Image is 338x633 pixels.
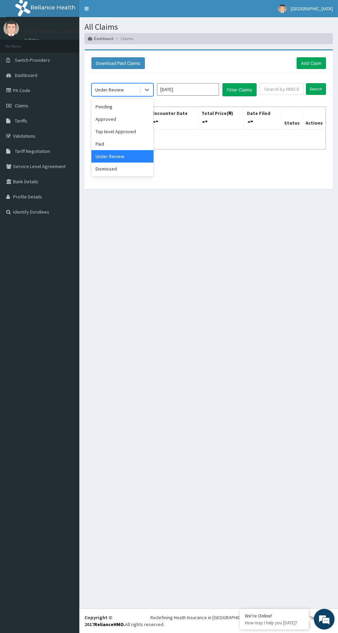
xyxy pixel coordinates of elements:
[15,148,50,154] span: Tariff Negotiation
[91,150,153,163] div: Under Review
[222,83,257,96] button: Filter Claims
[245,613,304,619] div: We're Online!
[91,100,153,113] div: Pending
[244,107,281,129] th: Date Filed
[91,163,153,175] div: Dismissed
[40,87,95,157] span: We're online!
[24,38,41,42] a: Online
[297,57,326,69] a: Add Claim
[291,6,333,12] span: [GEOGRAPHIC_DATA]
[3,21,19,36] img: User Image
[91,57,145,69] button: Download Paid Claims
[94,621,124,627] a: RelianceHMO
[149,107,198,129] th: Encounter Date
[302,107,326,129] th: Actions
[113,3,130,20] div: Minimize live chat window
[150,614,333,621] div: Redefining Heath Insurance in [GEOGRAPHIC_DATA] using Telemedicine and Data Science!
[15,118,27,124] span: Tariffs
[15,103,28,109] span: Claims
[24,28,81,34] p: [GEOGRAPHIC_DATA]
[260,83,304,95] input: Search by HMO ID
[88,36,113,41] a: Dashboard
[79,608,338,633] footer: All rights reserved.
[3,188,131,213] textarea: Type your message and hit 'Enter'
[91,125,153,138] div: Top level Approved
[198,107,244,129] th: Total Price(₦)
[36,39,116,48] div: Chat with us now
[13,35,28,52] img: d_794563401_company_1708531726252_794563401
[84,614,125,627] strong: Copyright © 2017 .
[245,620,304,626] p: How may I help you today?
[306,83,326,95] input: Search
[84,22,333,31] h1: All Claims
[91,113,153,125] div: Approved
[91,138,153,150] div: Paid
[278,4,287,13] img: User Image
[114,36,133,41] li: Claims
[15,72,37,78] span: Dashboard
[15,57,50,63] span: Switch Providers
[281,107,302,129] th: Status
[95,86,124,93] div: Under Review
[157,83,219,96] input: Select Month and Year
